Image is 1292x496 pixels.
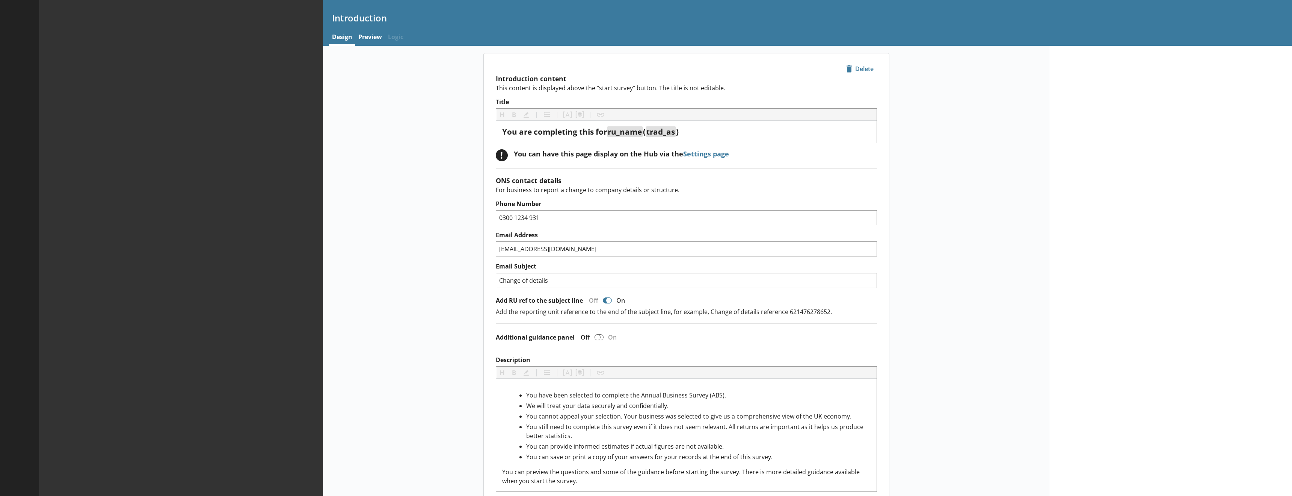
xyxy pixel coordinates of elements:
[496,84,877,92] p: This content is displayed above the “start survey” button. The title is not editable.
[575,333,593,341] div: Off
[843,63,877,75] span: Delete
[496,200,877,208] label: Phone Number
[355,30,385,46] a: Preview
[502,391,871,485] div: Description
[496,308,877,316] p: Add the reporting unit reference to the end of the subject line, for example, Change of details r...
[514,149,729,158] div: You can have this page display on the Hub via the
[843,62,877,75] button: Delete
[502,127,871,137] div: Title
[676,126,679,137] span: )
[496,262,877,270] label: Email Subject
[526,423,865,440] span: You still need to complete this survey even if it does not seem relevant. All returns are importa...
[643,126,646,137] span: (
[683,149,729,158] a: Settings page
[496,74,877,83] h2: Introduction content
[496,176,877,185] h2: ONS contact details
[502,468,861,485] span: You can preview the questions and some of the guidance before starting the survey. There is more ...
[496,356,877,364] label: Description
[332,12,1283,24] h1: Introduction
[605,333,623,341] div: On
[496,186,877,194] p: For business to report a change to company details or structure.
[385,30,406,46] span: Logic
[613,296,631,305] div: On
[496,334,575,341] label: Additional guidance panel
[329,30,355,46] a: Design
[496,231,877,239] label: Email Address
[646,126,675,137] span: trad_as
[526,442,724,450] span: You can provide informed estimates if actual figures are not available.
[496,297,583,305] label: Add RU ref to the subject line
[526,402,669,410] span: We will treat your data securely and confidentially.
[526,453,773,461] span: You can save or print a copy of your answers for your records at the end of this survey.
[496,98,877,106] label: Title
[526,412,851,420] span: You cannot appeal your selection. Your business was selected to give us a comprehensive view of t...
[496,149,508,161] div: !
[608,126,642,137] span: ru_name
[583,296,601,305] div: Off
[502,126,607,137] span: You are completing this for
[526,391,726,399] span: You have been selected to complete the Annual Business Survey (ABS).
